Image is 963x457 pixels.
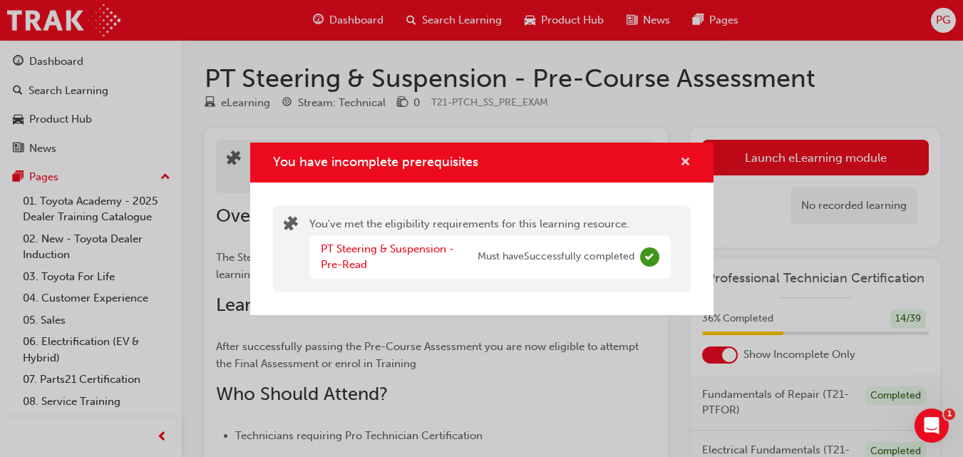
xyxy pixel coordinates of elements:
[321,242,454,272] a: PT Steering & Suspension - Pre-Read
[273,154,478,170] span: You have incomplete prerequisites
[284,217,298,234] span: puzzle-icon
[640,247,659,267] span: Complete
[680,154,691,172] button: cross-icon
[944,409,955,420] span: 1
[309,216,671,282] div: You've met the eligibility requirements for this learning resource.
[680,157,691,170] span: cross-icon
[250,143,714,315] div: You have incomplete prerequisites
[478,249,634,265] span: Must have Successfully completed
[915,409,949,443] iframe: Intercom live chat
